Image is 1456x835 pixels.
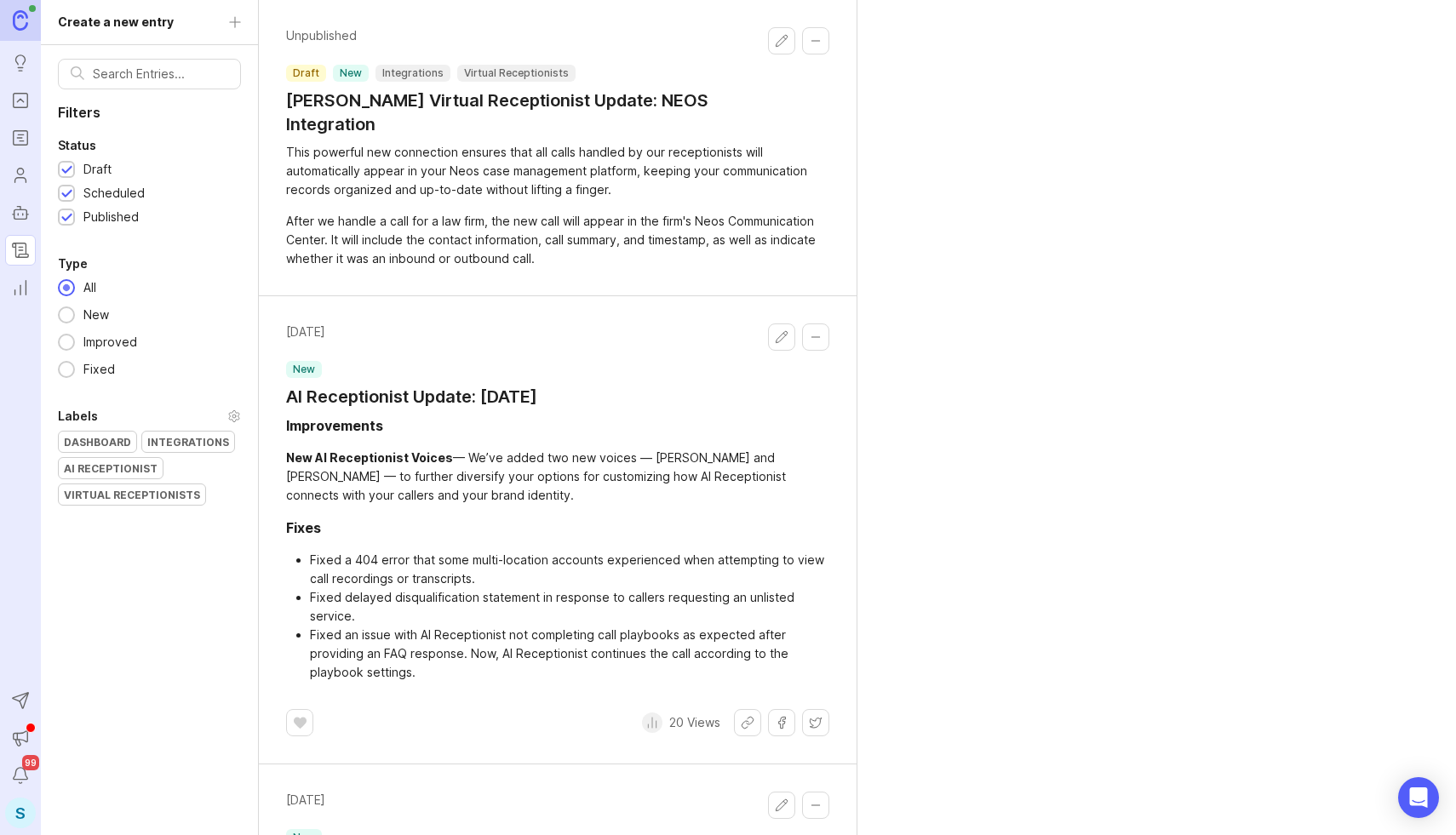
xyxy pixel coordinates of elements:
[293,66,319,80] p: draft
[58,135,96,156] div: Status
[59,458,163,478] div: AI Receptionist
[286,385,537,409] a: AI Receptionist Update: [DATE]
[83,160,112,179] div: Draft
[286,89,768,136] a: [PERSON_NAME] Virtual Receptionist Update: NEOS Integration
[286,449,829,505] div: — We’ve added two new voices — [PERSON_NAME] and [PERSON_NAME] — to further diversify your option...
[286,415,383,436] div: Improvements
[310,588,829,626] li: Fixed delayed disqualification statement in response to callers requesting an unlisted service.
[802,27,829,54] button: Collapse changelog entry
[93,65,228,83] input: Search Entries...
[58,13,174,31] div: Create a new entry
[734,709,761,736] button: Share link
[59,432,136,452] div: Dashboard
[75,360,123,379] div: Fixed
[293,363,315,376] p: new
[286,792,537,809] time: [DATE]
[5,123,36,153] a: Roadmaps
[5,160,36,191] a: Users
[340,66,362,80] p: new
[802,323,829,351] button: Collapse changelog entry
[5,272,36,303] a: Reporting
[5,723,36,753] button: Announcements
[5,197,36,228] a: Autopilot
[286,450,453,465] div: New AI Receptionist Voices
[5,48,36,78] a: Ideas
[768,323,795,351] button: Edit changelog entry
[286,143,829,199] div: This powerful new connection ensures that all calls handled by our receptionists will automatical...
[768,27,795,54] button: Edit changelog entry
[5,85,36,116] a: Portal
[83,184,145,203] div: Scheduled
[59,484,205,505] div: Virtual Receptionists
[142,432,234,452] div: Integrations
[382,66,444,80] p: Integrations
[802,792,829,819] button: Collapse changelog entry
[75,306,118,324] div: New
[5,760,36,791] button: Notifications
[286,518,321,538] div: Fixes
[310,626,829,682] li: Fixed an issue with AI Receptionist not completing call playbooks as expected after providing an ...
[5,685,36,716] button: Send to Autopilot
[5,798,36,828] button: S
[464,66,569,80] p: Virtual Receptionists
[286,212,829,268] div: After we handle a call for a law firm, the new call will appear in the firm's Neos Communication ...
[22,755,39,770] span: 99
[75,278,105,297] div: All
[768,792,795,819] button: Edit changelog entry
[310,551,829,588] li: Fixed a 404 error that some multi-location accounts experienced when attempting to view call reco...
[768,709,795,736] button: Share on Facebook
[669,714,720,731] p: 20 Views
[58,406,98,426] div: Labels
[75,333,146,352] div: Improved
[83,208,139,226] div: Published
[5,235,36,266] a: Changelog
[1398,777,1439,818] div: Open Intercom Messenger
[286,323,537,340] time: [DATE]
[58,254,88,274] div: Type
[802,709,829,736] button: Share on X
[41,103,258,122] p: Filters
[13,10,28,30] img: Canny Home
[286,27,768,44] p: Unpublished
